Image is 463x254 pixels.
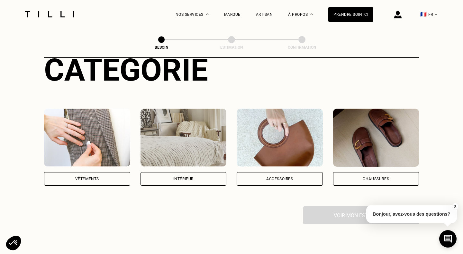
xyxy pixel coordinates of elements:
[420,11,427,17] span: 🇫🇷
[237,109,323,167] img: Accessoires
[435,14,437,15] img: menu déroulant
[173,177,194,181] div: Intérieur
[23,11,77,17] img: Logo du service de couturière Tilli
[452,203,458,210] button: X
[141,109,227,167] img: Intérieur
[129,45,194,50] div: Besoin
[44,52,419,88] div: Catégorie
[394,11,402,18] img: icône connexion
[310,14,313,15] img: Menu déroulant à propos
[75,177,99,181] div: Vêtements
[363,177,389,181] div: Chaussures
[270,45,334,50] div: Confirmation
[199,45,264,50] div: Estimation
[224,12,241,17] a: Marque
[256,12,273,17] a: Artisan
[328,7,373,22] a: Prendre soin ici
[266,177,293,181] div: Accessoires
[333,109,419,167] img: Chaussures
[206,14,209,15] img: Menu déroulant
[366,205,457,223] p: Bonjour, avez-vous des questions?
[44,109,130,167] img: Vêtements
